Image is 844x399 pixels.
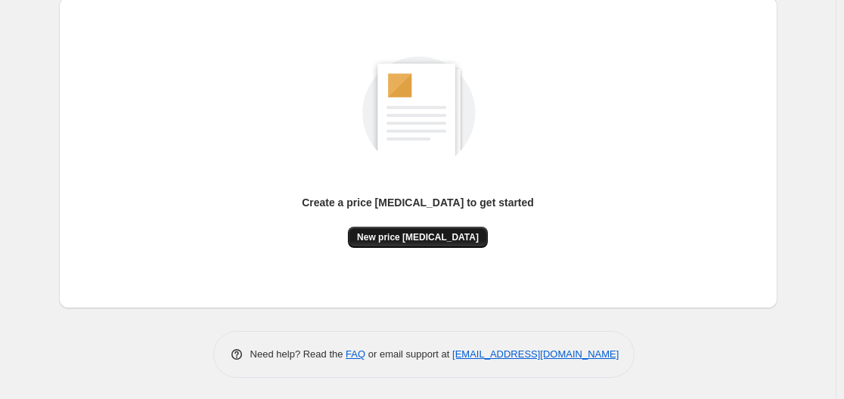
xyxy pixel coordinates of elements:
[452,348,619,360] a: [EMAIL_ADDRESS][DOMAIN_NAME]
[346,348,365,360] a: FAQ
[348,227,488,248] button: New price [MEDICAL_DATA]
[365,348,452,360] span: or email support at
[357,231,479,243] span: New price [MEDICAL_DATA]
[302,195,534,210] p: Create a price [MEDICAL_DATA] to get started
[250,348,346,360] span: Need help? Read the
